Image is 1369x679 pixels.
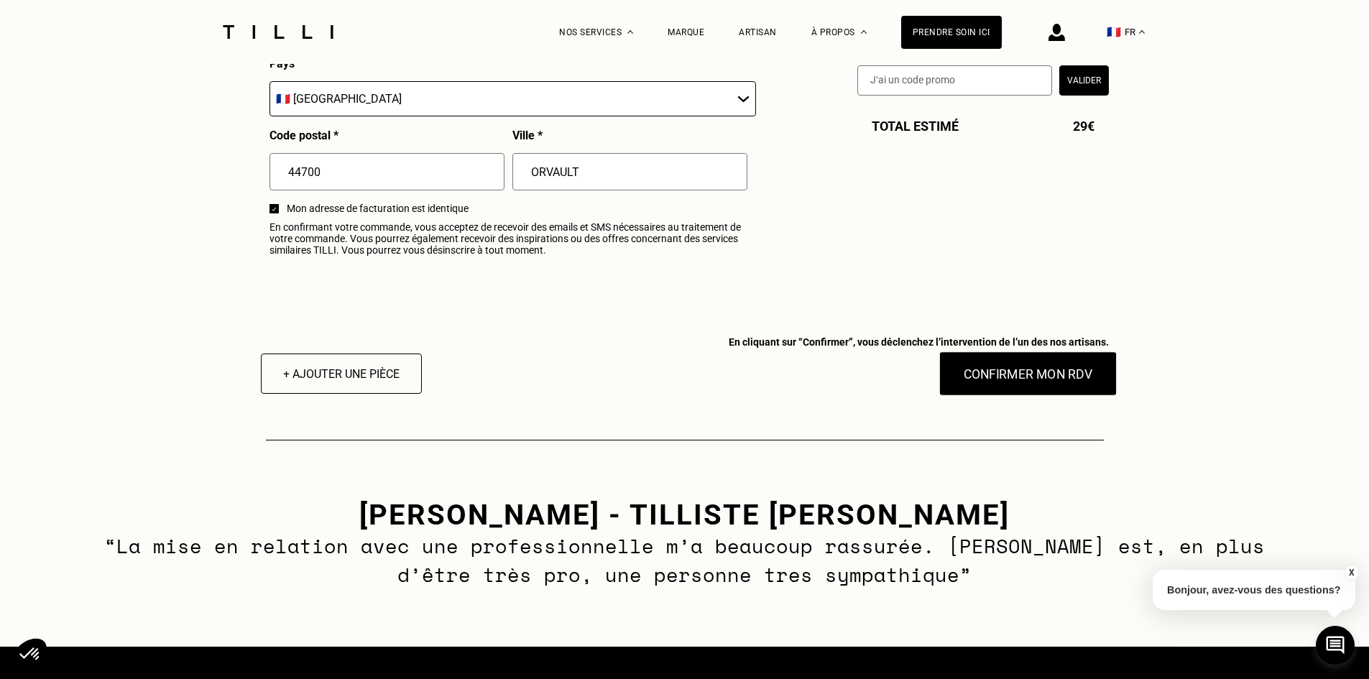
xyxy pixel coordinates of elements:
span: En cliquant sur “Confirmer”, vous déclenchez l’intervention de l’un des nos artisans. [947,336,1109,348]
a: Artisan [739,27,777,37]
img: sélectionné [272,207,276,211]
img: icône connexion [1048,24,1065,41]
img: Logo du service de couturière Tilli [218,25,338,39]
img: Menu déroulant à propos [861,30,867,34]
p: Code postal * [269,129,338,142]
img: Menu déroulant [627,30,633,34]
input: J‘ai un code promo [857,65,1052,96]
span: 🇫🇷 [1107,25,1121,39]
button: Confirmer mon RDV [939,351,1117,396]
span: En confirmant votre commande, vous acceptez de recevoir des emails et SMS nécessaires au traiteme... [269,221,755,256]
p: Bonjour, avez-vous des questions? [1153,570,1355,610]
span: Mon adresse de facturation est identique [287,203,755,214]
div: Total estimé [857,119,1109,134]
span: 29€ [1073,119,1094,134]
button: Valider [1059,65,1109,96]
p: Ville * [512,129,543,142]
button: X [1344,565,1358,581]
a: Prendre soin ici [901,16,1002,49]
a: Marque [668,27,704,37]
img: menu déroulant [1139,30,1145,34]
p: “La mise en relation avec une professionnelle m’a beaucoup rassurée. [PERSON_NAME] est, en plus d... [98,532,1271,589]
h3: [PERSON_NAME] - tilliste [PERSON_NAME] [98,498,1271,532]
button: + Ajouter une pièce [261,354,422,394]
